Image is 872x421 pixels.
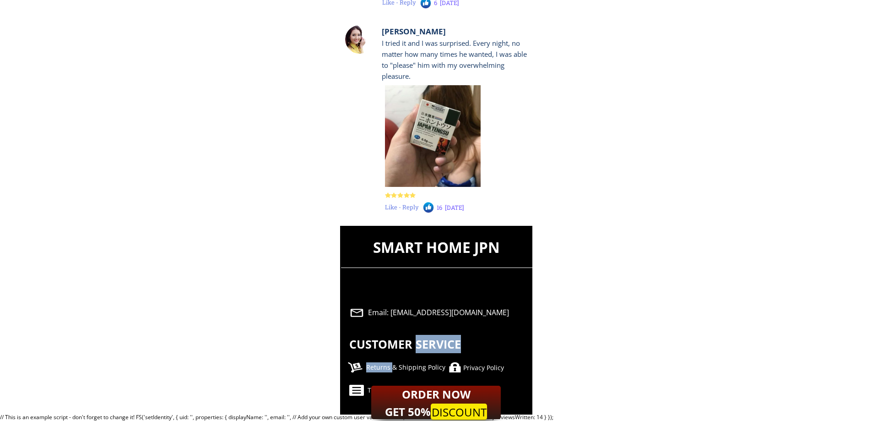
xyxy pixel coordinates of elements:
div: CUSTOMER SERVICE [349,335,542,353]
div: Email: [EMAIL_ADDRESS][DOMAIN_NAME] [368,307,529,319]
mark: DISCOUNT [431,404,487,420]
div: Terms of Use [368,385,465,395]
div: Returns & Shipping Policy [366,362,464,372]
div: I tried it and I was surprised. Every night, no matter how many times he wanted, I was able to "p... [382,38,529,82]
the_id_that_you_use_in_your_app_for_this: ', properties: { displayName: ' [191,413,553,421]
div: Privacy Policy [463,363,561,373]
div: [PERSON_NAME] [382,25,468,50]
div: Contact Us [465,386,562,396]
div: 16 [DATE] [437,203,502,213]
display_name_here: ', email: ' [266,413,553,421]
email_here: ', // Add your own custom user variables here, details at // [URL][DOMAIN_NAME] reviewsWritten: 1... [288,413,553,421]
h2: ORDER NOW GET 50% [378,386,494,421]
div: SMART HOME JPN [341,236,533,259]
div: Like - Reply [385,202,450,212]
